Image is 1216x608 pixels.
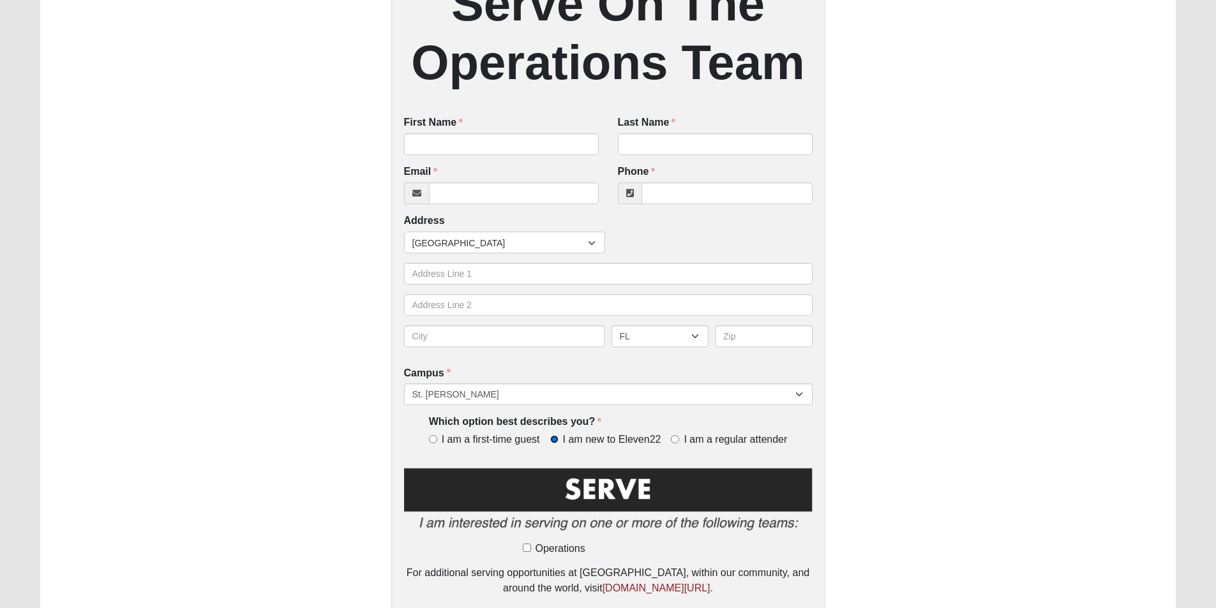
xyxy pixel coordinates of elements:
[442,433,540,447] span: I am a first-time guest
[404,366,451,381] label: Campus
[603,582,710,593] a: [DOMAIN_NAME][URL]
[715,325,813,347] input: Zip
[412,232,588,254] span: [GEOGRAPHIC_DATA]
[404,466,813,539] img: Serve2.png
[671,435,679,443] input: I am a regular attender
[550,435,559,443] input: I am new to Eleven22
[618,115,676,130] label: Last Name
[523,544,531,552] input: Operations
[404,263,813,285] input: Address Line 1
[429,415,601,429] label: Which option best describes you?
[404,294,813,316] input: Address Line 2
[536,541,585,556] span: Operations
[563,433,661,447] span: I am new to Eleven22
[429,435,437,443] input: I am a first-time guest
[618,165,656,179] label: Phone
[684,433,787,447] span: I am a regular attender
[404,115,463,130] label: First Name
[404,565,813,596] div: For additional serving opportunities at [GEOGRAPHIC_DATA], within our community, and around the w...
[404,214,445,228] label: Address
[404,165,438,179] label: Email
[404,325,605,347] input: City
